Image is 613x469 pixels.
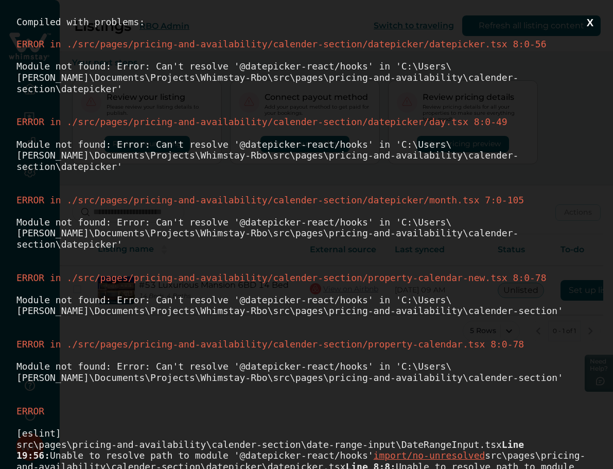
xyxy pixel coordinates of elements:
span: ERROR [16,406,44,416]
div: Module not found: Error: Can't resolve '@datepicker-react/hooks' in 'C:\Users\[PERSON_NAME]\Docum... [16,294,597,317]
div: Module not found: Error: Can't resolve '@datepicker-react/hooks' in 'C:\Users\[PERSON_NAME]\Docum... [16,217,597,250]
span: ERROR in ./src/pages/pricing-and-availability/calender-section/datepicker/day.tsx 8:0-49 [16,116,507,127]
div: Module not found: Error: Can't resolve '@datepicker-react/hooks' in 'C:\Users\[PERSON_NAME]\Docum... [16,61,597,94]
span: ERROR in ./src/pages/pricing-and-availability/calender-section/datepicker/month.tsx 7:0-105 [16,195,524,205]
button: X [584,16,597,29]
span: ERROR in ./src/pages/pricing-and-availability/calender-section/property-calendar.tsx 8:0-78 [16,339,524,350]
span: Line 19:56: [16,439,530,461]
div: Module not found: Error: Can't resolve '@datepicker-react/hooks' in 'C:\Users\[PERSON_NAME]\Docum... [16,139,597,172]
u: import/no-unresolved [374,450,485,461]
span: ERROR in ./src/pages/pricing-and-availability/calender-section/property-calendar-new.tsx 8:0-78 [16,272,547,283]
span: Compiled with problems: [16,16,145,27]
span: ERROR in ./src/pages/pricing-and-availability/calender-section/datepicker/datepicker.tsx 8:0-56 [16,39,547,49]
div: Module not found: Error: Can't resolve '@datepicker-react/hooks' in 'C:\Users\[PERSON_NAME]\Docum... [16,361,597,383]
